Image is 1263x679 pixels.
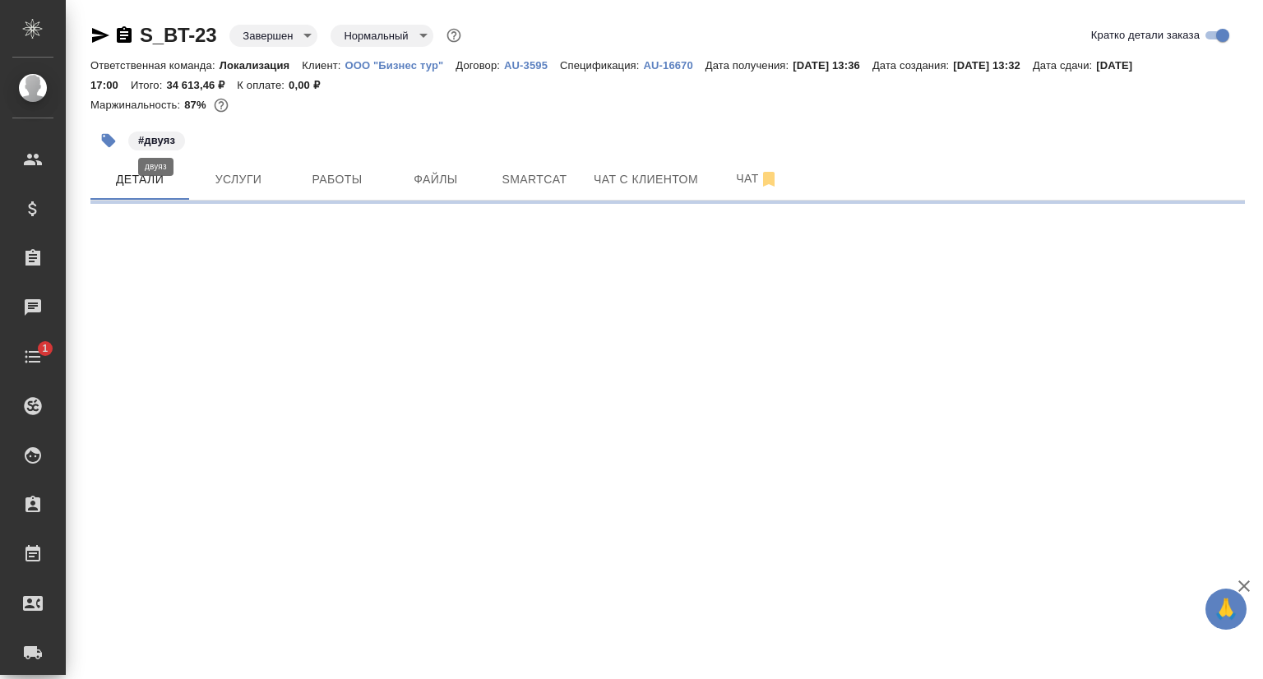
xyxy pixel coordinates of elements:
a: AU-3595 [504,58,560,72]
span: Чат с клиентом [594,169,698,190]
button: Нормальный [339,29,413,43]
svg: Отписаться [759,169,779,189]
span: Smartcat [495,169,574,190]
p: ООО "Бизнес тур" [345,59,456,72]
p: #двуяз [138,132,175,149]
button: Завершен [238,29,298,43]
p: К оплате: [237,79,289,91]
button: Скопировать ссылку [114,25,134,45]
p: Маржинальность: [90,99,184,111]
span: Файлы [396,169,475,190]
p: Спецификация: [560,59,643,72]
p: Дата сдачи: [1033,59,1096,72]
p: 0,00 ₽ [289,79,332,91]
p: Локализация [220,59,303,72]
p: AU-16670 [643,59,705,72]
a: 1 [4,336,62,377]
div: Завершен [229,25,317,47]
span: 🙏 [1212,592,1240,626]
p: 34 613,46 ₽ [166,79,237,91]
button: Добавить тэг [90,122,127,159]
button: Доп статусы указывают на важность/срочность заказа [443,25,465,46]
p: Договор: [456,59,504,72]
div: Завершен [331,25,433,47]
span: Услуги [199,169,278,190]
button: Скопировать ссылку для ЯМессенджера [90,25,110,45]
a: S_BT-23 [140,24,216,46]
p: Дата получения: [706,59,793,72]
span: 1 [32,340,58,357]
p: Ответственная команда: [90,59,220,72]
p: Итого: [131,79,166,91]
p: 87% [184,99,210,111]
p: Клиент: [302,59,345,72]
p: [DATE] 13:36 [793,59,872,72]
span: Чат [718,169,797,189]
a: AU-16670 [643,58,705,72]
p: Дата создания: [872,59,953,72]
span: Кратко детали заказа [1091,27,1200,44]
button: 🙏 [1205,589,1247,630]
p: AU-3595 [504,59,560,72]
span: Детали [100,169,179,190]
a: ООО "Бизнес тур" [345,58,456,72]
span: Работы [298,169,377,190]
button: 3788.35 RUB; [210,95,232,116]
p: [DATE] 13:32 [953,59,1033,72]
